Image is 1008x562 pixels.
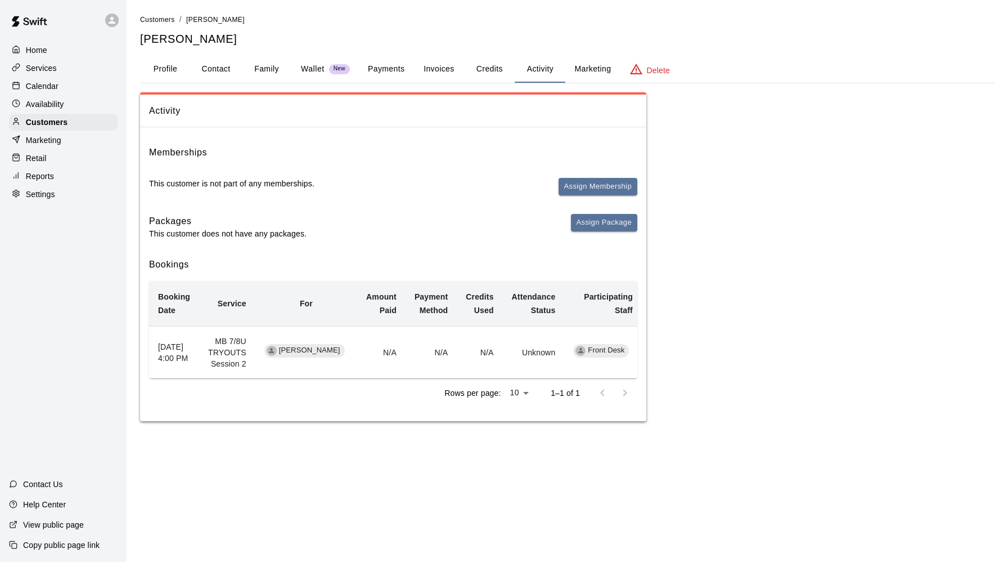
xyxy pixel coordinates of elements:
button: Marketing [565,56,620,83]
div: Front Desk [573,344,629,358]
button: Assign Package [571,214,637,231]
p: This customer is not part of any memberships. [149,178,314,189]
h5: [PERSON_NAME] [140,32,994,47]
div: 10 [505,385,533,401]
p: Home [26,44,47,56]
b: Service [218,299,246,308]
a: Home [9,42,118,59]
b: Attendance Status [512,292,556,315]
p: Reports [26,171,54,182]
a: Settings [9,186,118,203]
td: N/A [457,326,502,378]
p: Customers [26,117,67,128]
button: Family [241,56,292,83]
button: Assign Membership [559,178,637,195]
h6: Memberships [149,145,207,160]
button: Profile [140,56,191,83]
p: Calendar [26,81,58,92]
table: simple table [149,281,642,378]
p: Contact Us [23,479,63,490]
a: Reports [9,168,118,185]
td: N/A [357,326,406,378]
p: Help Center [23,499,66,510]
button: Contact [191,56,241,83]
p: Availability [26,99,64,110]
a: Services [9,60,118,77]
span: [PERSON_NAME] [274,345,345,356]
b: Booking Date [158,292,190,315]
a: Marketing [9,132,118,149]
div: basic tabs example [140,56,994,83]
b: Payment Method [415,292,448,315]
b: For [300,299,313,308]
th: [DATE] 4:00 PM [149,326,199,378]
a: Calendar [9,78,118,95]
a: Customers [9,114,118,131]
button: Payments [359,56,413,83]
h6: Packages [149,214,307,229]
nav: breadcrumb [140,14,994,26]
div: Nat Thompson [267,346,277,356]
a: Customers [140,15,175,24]
div: Front Desk [575,346,586,356]
span: [PERSON_NAME] [186,16,245,24]
span: Customers [140,16,175,24]
b: Participating Staff [584,292,633,315]
p: View public page [23,519,84,530]
p: Retail [26,153,47,164]
button: Invoices [413,56,464,83]
button: Credits [464,56,515,83]
b: Credits Used [466,292,493,315]
h6: Bookings [149,257,637,272]
td: MB 7/8U TRYOUTS Session 2 [199,326,255,378]
li: / [179,14,182,25]
p: Rows per page: [444,387,501,399]
b: Amount Paid [366,292,397,315]
td: Unknown [503,326,565,378]
p: Copy public page link [23,539,100,551]
span: New [329,65,350,73]
td: N/A [406,326,457,378]
button: Activity [515,56,565,83]
p: This customer does not have any packages. [149,228,307,239]
p: Settings [26,189,55,200]
p: Marketing [26,135,61,146]
a: Retail [9,150,118,167]
p: 1–1 of 1 [551,387,580,399]
p: Wallet [301,63,325,75]
p: Services [26,63,57,74]
span: Activity [149,104,637,118]
span: Front Desk [583,345,629,356]
p: Delete [647,65,670,76]
a: Availability [9,96,118,113]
